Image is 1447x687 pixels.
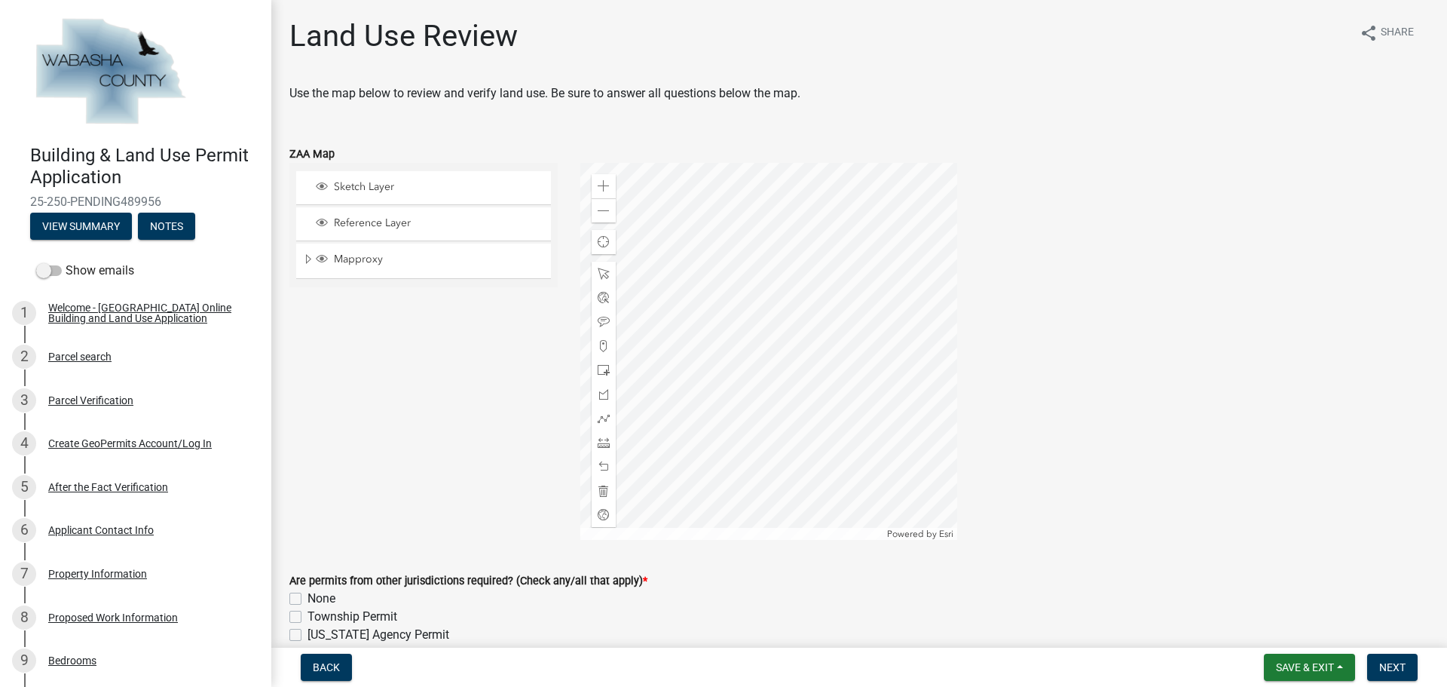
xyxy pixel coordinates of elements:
div: Zoom out [592,198,616,222]
div: 9 [12,649,36,673]
div: 3 [12,388,36,413]
span: Back [313,661,340,673]
ul: Layer List [295,167,552,283]
button: View Summary [30,213,132,240]
div: Parcel search [48,351,112,362]
div: 2 [12,345,36,369]
span: Reference Layer [330,216,546,230]
div: Sketch Layer [314,180,546,195]
span: Next [1379,661,1406,673]
span: Save & Exit [1276,661,1334,673]
button: shareShare [1348,18,1426,48]
div: 1 [12,301,36,325]
li: Mapproxy [296,244,551,278]
label: ZAA Map [289,149,335,160]
div: Zoom in [592,174,616,198]
label: Township Permit [307,608,397,626]
button: Notes [138,213,195,240]
li: Reference Layer [296,207,551,241]
div: Mapproxy [314,253,546,268]
label: [US_STATE] Agency Permit [307,626,449,644]
span: Mapproxy [330,253,546,266]
span: Expand [302,253,314,268]
div: 4 [12,431,36,455]
img: Wabasha County, Minnesota [30,16,190,129]
wm-modal-confirm: Notes [138,221,195,233]
h4: Building & Land Use Permit Application [30,145,259,189]
label: Are permits from other jurisdictions required? (Check any/all that apply) [289,576,647,587]
div: After the Fact Verification [48,482,168,492]
i: share [1360,24,1378,42]
div: 7 [12,562,36,586]
div: 8 [12,606,36,630]
p: Use the map below to review and verify land use. Be sure to answer all questions below the map. [289,84,1429,103]
li: Sketch Layer [296,171,551,205]
div: Bedrooms [48,655,96,666]
label: None [307,590,335,608]
div: 6 [12,518,36,542]
div: Parcel Verification [48,395,133,406]
h1: Land Use Review [289,18,518,54]
div: Create GeoPermits Account/Log In [48,438,212,449]
wm-modal-confirm: Summary [30,221,132,233]
span: Sketch Layer [330,180,546,194]
div: Property Information [48,569,147,579]
div: Applicant Contact Info [48,525,154,535]
span: 25-250-PENDING489956 [30,195,241,209]
div: Powered by [883,528,957,540]
div: Proposed Work Information [48,612,178,623]
button: Back [301,654,352,681]
button: Save & Exit [1264,654,1355,681]
span: Share [1381,24,1414,42]
div: 5 [12,475,36,499]
div: Welcome - [GEOGRAPHIC_DATA] Online Building and Land Use Application [48,302,247,324]
button: Next [1367,654,1418,681]
label: Show emails [36,262,134,280]
a: Esri [939,529,953,539]
div: Find my location [592,230,616,254]
div: Reference Layer [314,216,546,232]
